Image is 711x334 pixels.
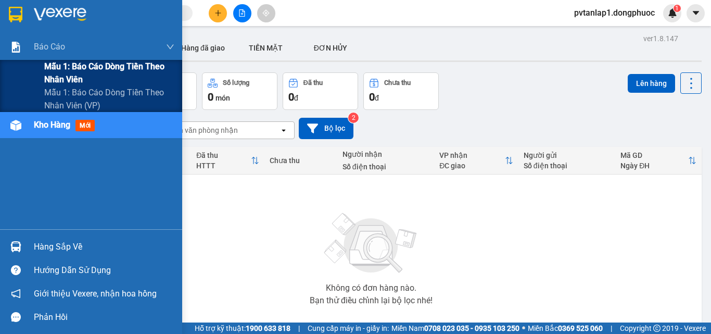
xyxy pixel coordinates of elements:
[303,79,323,86] div: Đã thu
[249,44,283,52] span: TIỀN MẶT
[620,162,688,170] div: Ngày ĐH
[342,150,429,158] div: Người nhận
[298,323,300,334] span: |
[310,296,433,305] div: Bạn thử điều chỉnh lại bộ lọc nhé!
[10,120,21,131] img: warehouse-icon
[687,4,705,22] button: caret-down
[10,241,21,252] img: warehouse-icon
[215,94,230,102] span: món
[208,91,213,103] span: 0
[434,147,518,175] th: Toggle SortBy
[34,310,174,325] div: Phản hồi
[611,323,612,334] span: |
[294,94,298,102] span: đ
[326,284,416,292] div: Không có đơn hàng nào.
[34,239,174,255] div: Hàng sắp về
[173,35,233,60] button: Hàng đã giao
[280,126,288,134] svg: open
[262,9,270,17] span: aim
[615,147,702,175] th: Toggle SortBy
[270,156,332,165] div: Chưa thu
[11,289,21,299] span: notification
[524,162,610,170] div: Số điện thoại
[11,265,21,275] span: question-circle
[44,60,174,86] span: Mẫu 1: Báo cáo dòng tiền theo nhân viên
[299,118,353,139] button: Bộ lọc
[369,91,375,103] span: 0
[191,147,264,175] th: Toggle SortBy
[348,113,359,123] sup: 2
[439,151,505,159] div: VP nhận
[34,263,174,278] div: Hướng dẫn sử dụng
[522,326,525,330] span: ⚪️
[653,325,661,332] span: copyright
[675,5,679,12] span: 1
[288,91,294,103] span: 0
[319,207,423,280] img: svg+xml;base64,PHN2ZyBjbGFzcz0ibGlzdC1wbHVnX19zdmciIHhtbG5zPSJodHRwOi8vd3d3LnczLm9yZy8yMDAwL3N2Zy...
[424,324,519,332] strong: 0708 023 035 - 0935 103 250
[246,324,290,332] strong: 1900 633 818
[363,72,439,110] button: Chưa thu0đ
[257,4,275,22] button: aim
[528,323,603,334] span: Miền Bắc
[283,72,358,110] button: Đã thu0đ
[196,162,250,170] div: HTTT
[166,43,174,51] span: down
[620,151,688,159] div: Mã GD
[75,120,95,131] span: mới
[195,323,290,334] span: Hỗ trợ kỹ thuật:
[202,72,277,110] button: Số lượng0món
[10,42,21,53] img: solution-icon
[214,9,222,17] span: plus
[196,151,250,159] div: Đã thu
[34,40,65,53] span: Báo cáo
[628,74,675,93] button: Lên hàng
[34,120,70,130] span: Kho hàng
[384,79,411,86] div: Chưa thu
[439,162,505,170] div: ĐC giao
[238,9,246,17] span: file-add
[209,4,227,22] button: plus
[314,44,347,52] span: ĐƠN HỦY
[11,312,21,322] span: message
[223,79,249,86] div: Số lượng
[233,4,251,22] button: file-add
[34,287,157,300] span: Giới thiệu Vexere, nhận hoa hồng
[308,323,389,334] span: Cung cấp máy in - giấy in:
[643,33,678,44] div: ver 1.8.147
[524,151,610,159] div: Người gửi
[375,94,379,102] span: đ
[566,6,663,19] span: pvtanlap1.dongphuoc
[558,324,603,332] strong: 0369 525 060
[166,125,238,135] div: Chọn văn phòng nhận
[674,5,681,12] sup: 1
[691,8,701,18] span: caret-down
[342,163,429,171] div: Số điện thoại
[391,323,519,334] span: Miền Nam
[9,7,22,22] img: logo-vxr
[668,8,677,18] img: icon-new-feature
[44,86,174,112] span: Mẫu 1: Báo cáo dòng tiền theo nhân viên (VP)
